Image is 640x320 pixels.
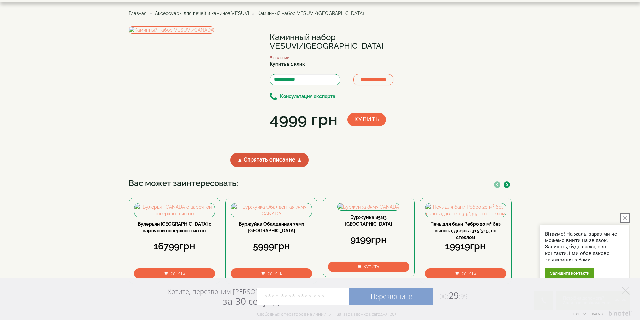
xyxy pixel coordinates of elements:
button: Купить [231,268,312,279]
div: 5999грн [231,240,312,253]
div: 9199грн [328,233,409,246]
span: :99 [459,292,468,301]
div: Залишити контакти [545,268,594,279]
span: 00: [439,292,449,301]
span: 29 [433,289,468,302]
div: 16799грн [134,240,215,253]
b: Консультация експерта [280,94,335,99]
a: Булерьян [GEOGRAPHIC_DATA] с варочной поверхностью 00 [138,221,211,233]
span: Купить [267,271,282,276]
a: Печь для бани Ребро 20 м³ без выноса, дверка 315*315, со стеклом [430,221,501,240]
span: Купить [170,271,185,276]
button: Купить [328,262,409,272]
a: Виртуальная АТС [569,311,632,320]
div: 4999 грн [270,108,337,131]
h1: Каминный набор VESUVI/[GEOGRAPHIC_DATA] [270,33,411,51]
label: Купить в 1 клик [270,61,305,67]
button: close button [620,213,630,223]
div: Вітаємо! На жаль, зараз ми не можемо вийти на зв'язок. Залишіть, будь ласка, свої контакти, і ми ... [545,231,624,263]
img: Буржуйка Обалденная 75м3 CANADA [231,203,312,217]
span: Купить [461,271,476,276]
img: Буржуйка 85м3 CANADA [338,203,399,210]
a: Аксессуары для печей и каминов VESUVI [155,11,249,16]
button: Купить [134,268,215,279]
img: Каминный набор VESUVI/CANADA [129,26,214,34]
span: за 30 секунд? [223,294,283,307]
a: Буржуйка 85м3 [GEOGRAPHIC_DATA] [345,215,392,227]
small: В наличии [270,55,289,60]
a: Буржуйка Обалденная 75м3 [GEOGRAPHIC_DATA] [239,221,304,233]
a: Главная [129,11,146,16]
h3: Вас может заинтересовать: [129,179,512,188]
span: Виртуальная АТС [573,312,604,316]
img: Печь для бани Ребро 20 м³ без выноса, дверка 315*315, со стеклом [425,203,506,217]
div: Хотите, перезвоним [PERSON_NAME] [168,287,283,306]
span: Купить [364,264,379,269]
img: Булерьян CANADA с варочной поверхностью 00 [134,203,215,217]
div: Свободных операторов на линии: 5 Заказов звонков сегодня: 20+ [257,311,397,317]
span: Каминный набор VESUVI/[GEOGRAPHIC_DATA] [257,11,364,16]
a: Перезвоните [349,288,433,305]
button: Купить [347,113,386,126]
div: 19919грн [425,240,506,253]
button: Купить [425,268,506,279]
span: ▲ Спрятать описание ▲ [230,153,309,167]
